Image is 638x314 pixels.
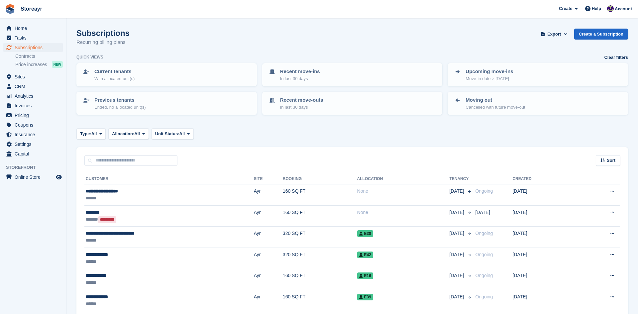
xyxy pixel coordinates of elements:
[3,140,63,149] a: menu
[280,68,320,75] p: Recent move-ins
[15,149,54,158] span: Capital
[512,269,575,290] td: [DATE]
[76,39,130,46] p: Recurring billing plans
[280,75,320,82] p: In last 30 days
[547,31,561,38] span: Export
[134,131,140,137] span: All
[475,231,493,236] span: Ongoing
[357,209,450,216] div: None
[15,91,54,101] span: Analytics
[77,64,256,86] a: Current tenants With allocated unit(s)
[280,96,323,104] p: Recent move-outs
[466,75,513,82] p: Move-in date > [DATE]
[254,269,283,290] td: Ayr
[5,4,15,14] img: stora-icon-8386f47178a22dfd0bd8f6a31ec36ba5ce8667c1dd55bd0f319d3a0aa187defe.svg
[448,64,627,86] a: Upcoming move-ins Move-in date > [DATE]
[3,120,63,130] a: menu
[3,111,63,120] a: menu
[512,205,575,227] td: [DATE]
[475,188,493,194] span: Ongoing
[283,205,357,227] td: 160 SQ FT
[475,294,493,299] span: Ongoing
[357,230,373,237] span: E38
[449,251,465,258] span: [DATE]
[283,248,357,269] td: 320 SQ FT
[15,53,63,59] a: Contracts
[15,33,54,43] span: Tasks
[94,104,146,111] p: Ended, no allocated unit(s)
[15,72,54,81] span: Sites
[254,290,283,311] td: Ayr
[94,96,146,104] p: Previous tenants
[357,174,450,184] th: Allocation
[15,61,47,68] span: Price increases
[80,131,91,137] span: Type:
[448,92,627,114] a: Moving out Cancelled with future move-out
[15,101,54,110] span: Invoices
[357,272,373,279] span: E16
[94,68,135,75] p: Current tenants
[449,293,465,300] span: [DATE]
[283,290,357,311] td: 160 SQ FT
[540,29,569,40] button: Export
[280,104,323,111] p: In last 30 days
[607,157,615,164] span: Sort
[475,273,493,278] span: Ongoing
[15,82,54,91] span: CRM
[3,130,63,139] a: menu
[3,24,63,33] a: menu
[283,269,357,290] td: 160 SQ FT
[357,294,373,300] span: E39
[604,54,628,61] a: Clear filters
[283,174,357,184] th: Booking
[18,3,45,14] a: Storeayr
[15,140,54,149] span: Settings
[76,54,103,60] h6: Quick views
[466,104,525,111] p: Cancelled with future move-out
[76,29,130,38] h1: Subscriptions
[108,128,149,139] button: Allocation: All
[559,5,572,12] span: Create
[3,82,63,91] a: menu
[449,230,465,237] span: [DATE]
[254,184,283,206] td: Ayr
[449,209,465,216] span: [DATE]
[15,172,54,182] span: Online Store
[3,101,63,110] a: menu
[3,91,63,101] a: menu
[76,128,106,139] button: Type: All
[254,227,283,248] td: Ayr
[592,5,601,12] span: Help
[3,72,63,81] a: menu
[15,111,54,120] span: Pricing
[94,75,135,82] p: With allocated unit(s)
[466,68,513,75] p: Upcoming move-ins
[112,131,134,137] span: Allocation:
[512,174,575,184] th: Created
[254,205,283,227] td: Ayr
[254,174,283,184] th: Site
[152,128,194,139] button: Unit Status: All
[357,252,373,258] span: E42
[512,248,575,269] td: [DATE]
[512,184,575,206] td: [DATE]
[3,172,63,182] a: menu
[3,33,63,43] a: menu
[283,184,357,206] td: 160 SQ FT
[615,6,632,12] span: Account
[449,272,465,279] span: [DATE]
[55,173,63,181] a: Preview store
[449,174,473,184] th: Tenancy
[91,131,97,137] span: All
[15,120,54,130] span: Coupons
[155,131,179,137] span: Unit Status:
[15,61,63,68] a: Price increases NEW
[512,290,575,311] td: [DATE]
[263,92,442,114] a: Recent move-outs In last 30 days
[475,210,490,215] span: [DATE]
[15,130,54,139] span: Insurance
[84,174,254,184] th: Customer
[449,188,465,195] span: [DATE]
[77,92,256,114] a: Previous tenants Ended, no allocated unit(s)
[357,188,450,195] div: None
